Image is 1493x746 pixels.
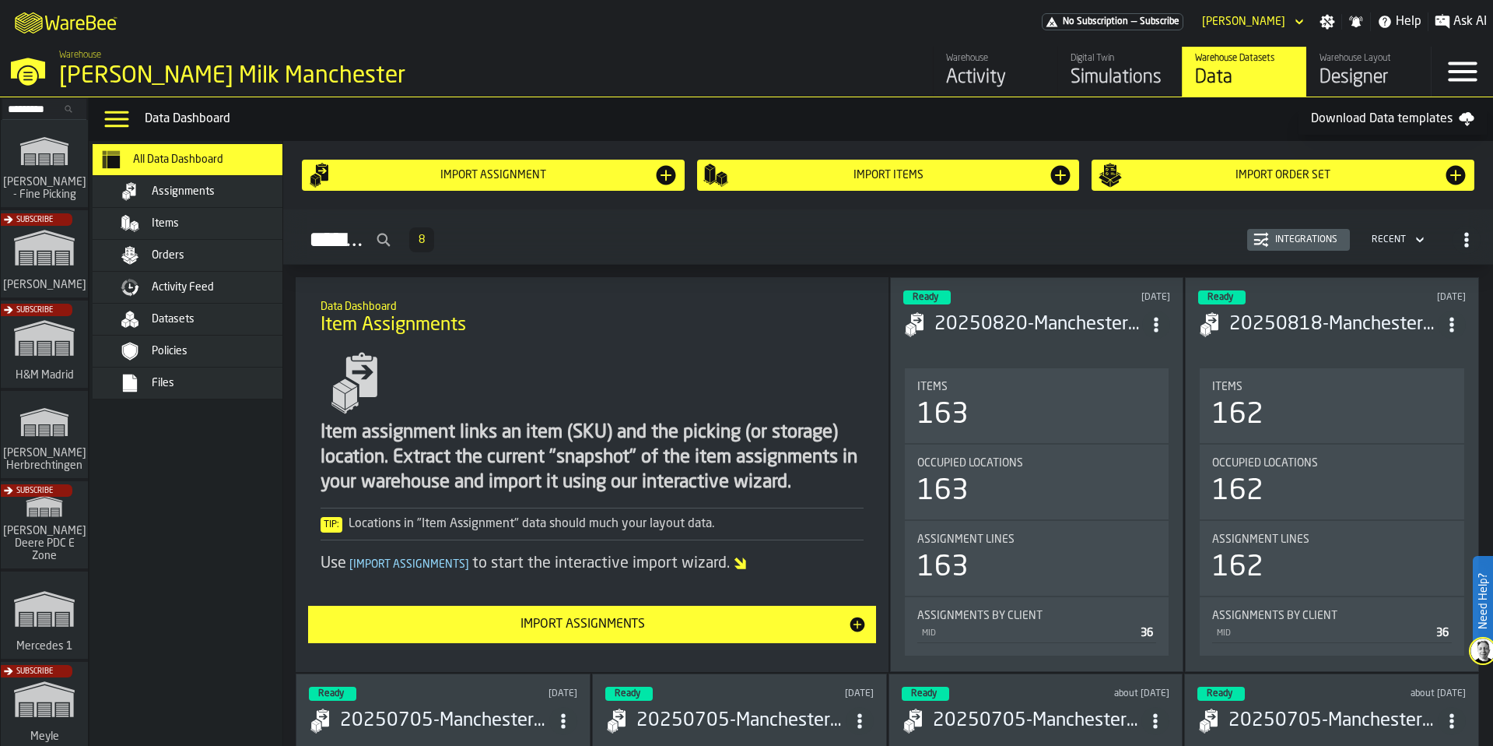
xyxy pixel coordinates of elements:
[419,234,425,245] span: 8
[1372,234,1406,245] div: DropdownMenuValue-4
[1212,381,1452,393] div: Title
[1196,12,1307,31] div: DropdownMenuValue-Pavle Vasic
[1247,229,1350,251] button: button-Integrations
[283,209,1493,265] h2: button-Assignments
[615,689,640,698] span: Ready
[917,457,1023,470] span: Occupied Locations
[346,559,472,570] span: Import Assignments
[1215,628,1430,639] div: MID
[1198,290,1246,304] div: status-3 2
[917,610,1157,622] div: Title
[1195,65,1294,90] div: Data
[152,217,179,230] span: Items
[93,208,310,240] li: menu Items
[468,688,577,699] div: Updated: 8/11/2025, 3:58:22 PM Created: 8/11/2025, 3:58:18 PM
[933,709,1142,734] h3: 20250705-ManchesterMasterSheet.csv
[321,553,863,575] div: Use to start the interactive import wizard.
[1141,628,1153,639] span: 36
[905,368,1169,443] div: stat-Items
[16,216,53,224] span: Subscribe
[728,169,1049,181] div: Import Items
[1131,16,1137,27] span: —
[905,445,1169,519] div: stat-Occupied Locations
[302,160,685,191] button: button-Import assignment
[1,572,88,662] a: link-to-/wh/i/a24a3e22-db74-4543-ba93-f633e23cdb4e/simulations
[1212,399,1263,431] div: 162
[93,144,310,176] li: menu All Data Dashboard
[1212,622,1452,643] div: StatList-item-MID
[152,313,195,325] span: Datasets
[333,169,654,181] div: Import assignment
[1357,688,1466,699] div: Updated: 7/5/2025, 3:19:57 PM Created: 7/5/2025, 3:19:53 PM
[1432,47,1493,97] label: button-toggle-Menu
[152,377,174,389] span: Files
[1200,445,1464,519] div: stat-Occupied Locations
[340,709,549,734] div: 20250705-ManchesterMasterSheet.csv
[16,306,53,315] span: Subscribe
[1212,457,1452,470] div: Title
[1062,292,1170,303] div: Updated: 8/20/2025, 3:48:32 PM Created: 8/20/2025, 3:48:28 PM
[917,457,1157,470] div: Title
[917,399,969,431] div: 163
[1057,47,1182,97] a: link-to-/wh/i/b09612b5-e9f1-4a3a-b0a4-784729d61419/simulations
[93,176,310,208] li: menu Assignments
[1228,709,1438,734] h3: 20250705-ManchesterMasterSheet.csv
[317,615,847,634] div: Import Assignments
[917,533,1015,546] span: Assignment lines
[917,552,969,583] div: 163
[1123,169,1443,181] div: Import Order Set
[1358,292,1466,303] div: Updated: 8/20/2025, 2:51:16 PM Created: 8/20/2025, 2:51:12 PM
[902,687,949,701] div: status-3 2
[1,301,88,391] a: link-to-/wh/i/0438fb8c-4a97-4a5b-bcc6-2889b6922db0/simulations
[321,297,863,313] h2: Sub Title
[1320,65,1418,90] div: Designer
[1212,476,1263,507] div: 162
[403,227,440,252] div: ButtonLoadMore-Load More-Prev-First-Last
[16,487,53,495] span: Subscribe
[1212,610,1452,622] div: Title
[1200,597,1464,656] div: stat-Assignments by Client
[1200,368,1464,443] div: stat-Items
[1229,312,1438,337] h3: 20250818-ManchesterMasterSheet.csv
[903,290,951,304] div: status-3 2
[59,50,101,61] span: Warehouse
[1202,16,1285,28] div: DropdownMenuValue-Pavle Vasic
[93,368,310,399] li: menu Files
[1212,533,1452,546] div: Title
[321,517,342,533] span: Tip:
[1,120,88,210] a: link-to-/wh/i/48cbecf7-1ea2-4bc9-a439-03d5b66e1a58/simulations
[911,689,937,698] span: Ready
[1320,53,1418,64] div: Warehouse Layout
[308,606,875,643] button: button-Import Assignments
[1207,689,1232,698] span: Ready
[1042,13,1183,30] a: link-to-/wh/i/b09612b5-e9f1-4a3a-b0a4-784729d61419/pricing/
[1396,12,1421,31] span: Help
[145,110,1298,128] div: Data Dashboard
[1207,293,1233,302] span: Ready
[946,65,1045,90] div: Activity
[905,597,1169,656] div: stat-Assignments by Client
[321,515,863,533] div: Locations in "Item Assignment" data should much your layout data.
[917,381,1157,393] div: Title
[1371,12,1428,31] label: button-toggle-Help
[917,610,1043,622] span: Assignments by Client
[946,53,1045,64] div: Warehouse
[1200,521,1464,596] div: stat-Assignment lines
[697,160,1080,191] button: button-Import Items
[93,240,310,272] li: menu Orders
[349,559,353,570] span: [
[1195,53,1294,64] div: Warehouse Datasets
[917,476,969,507] div: 163
[59,62,479,90] div: [PERSON_NAME] Milk Manchester
[152,345,188,357] span: Policies
[1071,65,1169,90] div: Simulations
[1140,16,1179,27] span: Subscribe
[16,667,53,676] span: Subscribe
[1212,552,1263,583] div: 162
[309,687,356,701] div: status-3 2
[1197,687,1245,701] div: status-3 2
[1428,12,1493,31] label: button-toggle-Ask AI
